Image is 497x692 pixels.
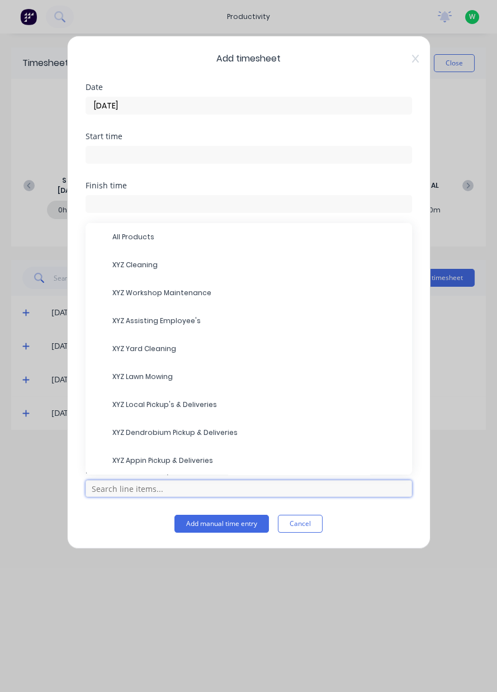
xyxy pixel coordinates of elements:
span: XYZ Assisting Employee's [112,316,403,326]
button: Cancel [278,515,323,533]
div: Date [86,83,412,91]
span: XYZ Cleaning [112,260,403,270]
div: Product worked on (Optional) [86,467,412,475]
span: XYZ Appin Pickup & Deliveries [112,456,403,466]
span: XYZ Local Pickup's & Deliveries [112,400,403,410]
button: Add manual time entry [174,515,269,533]
span: XYZ Lawn Mowing [112,372,403,382]
div: Start time [86,132,412,140]
span: XYZ Workshop Maintenance [112,288,403,298]
span: XYZ Yard Cleaning [112,344,403,354]
span: All Products [112,232,403,242]
div: Finish time [86,182,412,189]
span: Add timesheet [86,52,412,65]
span: XYZ Dendrobium Pickup & Deliveries [112,428,403,438]
input: Search line items... [86,480,412,497]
